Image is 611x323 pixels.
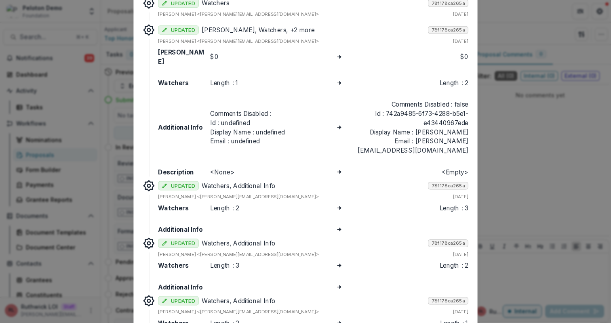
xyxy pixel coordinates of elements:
span: UPDATED [171,298,196,304]
div: $0 [346,52,468,61]
p: [PERSON_NAME] <[PERSON_NAME][EMAIL_ADDRESS][DOMAIN_NAME]> [158,308,319,315]
div: Length : 3 [346,203,468,213]
p: [DATE] [453,11,468,18]
strong: Additional Info [158,225,207,234]
p: [PERSON_NAME] <[PERSON_NAME][EMAIL_ADDRESS][DOMAIN_NAME]> [158,38,319,44]
p: Comments Disabled : Id : undefined Display Name : undefined Email : undefined [210,109,333,146]
strong: Additional Info [158,123,207,132]
p: [DATE] [453,251,468,258]
strong: Additional Info [158,282,207,292]
p: [DATE] [453,38,468,44]
span: 78f178ca265a [428,239,468,247]
strong: Watchers [158,261,207,270]
div: Length : 2 [346,78,468,88]
p: Watchers, Additional Info [202,296,425,306]
span: 78f178ca265a [428,297,468,305]
p: Watchers, Additional Info [202,181,425,191]
strong: Watchers [158,78,207,88]
span: 78f178ca265a [428,26,468,34]
p: [DATE] [453,193,468,200]
div: Length : 1 [210,78,333,88]
span: UPDATED [171,27,196,33]
div: Length : 2 [346,261,468,270]
p: [DATE] [453,308,468,315]
div: Length : 3 [210,261,333,270]
p: [PERSON_NAME] <[PERSON_NAME][EMAIL_ADDRESS][DOMAIN_NAME]> [158,11,319,18]
span: 78f178ca265a [428,182,468,190]
p: Comments Disabled : false Id : 742a9485-6f73-4288-b5e1-e43440967ede Display Name : [PERSON_NAME] ... [346,100,468,155]
p: Watchers, Additional Info [202,239,425,248]
span: UPDATED [171,182,196,189]
div: $0 [210,52,333,61]
div: <None> [210,167,333,176]
span: UPDATED [171,240,196,247]
strong: Description [158,167,207,176]
strong: [PERSON_NAME] [158,48,207,66]
p: [PERSON_NAME] <[PERSON_NAME][EMAIL_ADDRESS][DOMAIN_NAME]> [158,193,319,200]
strong: Watchers [158,203,207,213]
div: <Empty> [346,167,468,176]
div: Length : 2 [210,203,333,213]
p: [PERSON_NAME], Watchers, +2 more [202,25,425,35]
p: [PERSON_NAME] <[PERSON_NAME][EMAIL_ADDRESS][DOMAIN_NAME]> [158,251,319,258]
